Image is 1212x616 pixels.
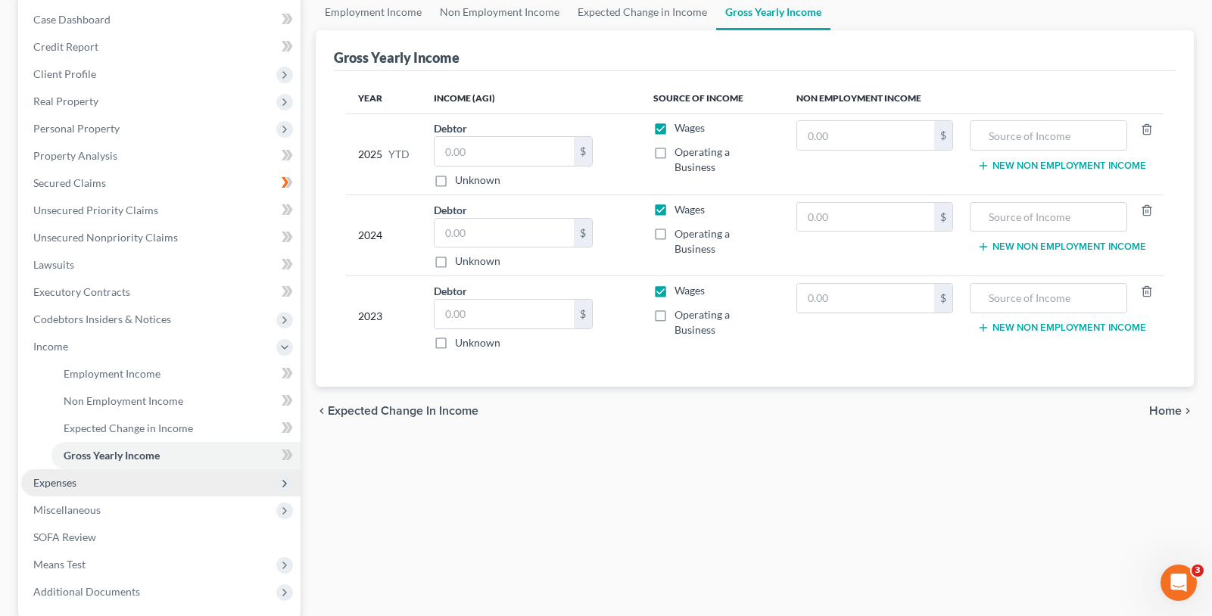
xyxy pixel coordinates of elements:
a: Credit Report [21,33,301,61]
input: Source of Income [978,203,1119,232]
span: Employment Income [64,367,160,380]
a: Lawsuits [21,251,301,278]
iframe: Intercom live chat [1161,565,1197,601]
a: Case Dashboard [21,6,301,33]
span: Personal Property [33,122,120,135]
div: $ [934,284,952,313]
span: Expected Change in Income [64,422,193,434]
div: Gross Yearly Income [334,48,460,67]
th: Income (AGI) [422,83,641,114]
div: $ [934,121,952,150]
span: Means Test [33,558,86,571]
button: New Non Employment Income [977,241,1146,253]
span: Secured Claims [33,176,106,189]
input: 0.00 [797,203,934,232]
button: chevron_left Expected Change in Income [316,405,478,417]
button: New Non Employment Income [977,160,1146,172]
th: Non Employment Income [784,83,1164,114]
label: Debtor [434,283,467,299]
label: Unknown [455,254,500,269]
div: $ [574,219,592,247]
span: Income [33,340,68,353]
a: Expected Change in Income [51,415,301,442]
span: YTD [388,147,410,162]
span: Real Property [33,95,98,107]
input: 0.00 [435,219,574,247]
input: 0.00 [797,284,934,313]
span: Wages [675,121,705,134]
i: chevron_right [1182,405,1194,417]
span: Client Profile [33,67,96,80]
th: Year [346,83,422,114]
a: Unsecured Priority Claims [21,197,301,224]
div: 2025 [358,120,410,188]
label: Unknown [455,173,500,188]
a: Executory Contracts [21,278,301,306]
span: Wages [675,284,705,297]
span: Unsecured Nonpriority Claims [33,231,178,244]
div: $ [574,300,592,328]
span: Case Dashboard [33,13,111,26]
button: New Non Employment Income [977,322,1146,334]
span: Credit Report [33,40,98,53]
a: Unsecured Nonpriority Claims [21,224,301,251]
span: Expenses [33,476,76,489]
a: Non Employment Income [51,387,301,415]
span: Miscellaneous [33,503,101,516]
input: 0.00 [435,300,574,328]
a: Gross Yearly Income [51,442,301,469]
span: Operating a Business [675,145,730,173]
span: Executory Contracts [33,285,130,298]
span: Non Employment Income [64,394,183,407]
span: Unsecured Priority Claims [33,204,158,216]
span: Additional Documents [33,585,140,598]
a: Employment Income [51,360,301,387]
span: Codebtors Insiders & Notices [33,313,171,325]
span: Home [1149,405,1182,417]
span: Expected Change in Income [328,405,478,417]
input: 0.00 [797,121,934,150]
div: 2023 [358,283,410,350]
div: $ [934,203,952,232]
span: Lawsuits [33,258,74,271]
a: Secured Claims [21,170,301,197]
label: Debtor [434,202,467,218]
span: Wages [675,203,705,216]
a: Property Analysis [21,142,301,170]
input: Source of Income [978,284,1119,313]
label: Debtor [434,120,467,136]
span: Property Analysis [33,149,117,162]
label: Unknown [455,335,500,350]
input: 0.00 [435,137,574,166]
span: 3 [1192,565,1204,577]
span: Operating a Business [675,308,730,336]
input: Source of Income [978,121,1119,150]
span: Gross Yearly Income [64,449,160,462]
span: SOFA Review [33,530,96,543]
div: $ [574,137,592,166]
th: Source of Income [641,83,784,114]
div: 2024 [358,202,410,269]
span: Operating a Business [675,227,730,255]
button: Home chevron_right [1149,405,1194,417]
a: SOFA Review [21,524,301,551]
i: chevron_left [316,405,328,417]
